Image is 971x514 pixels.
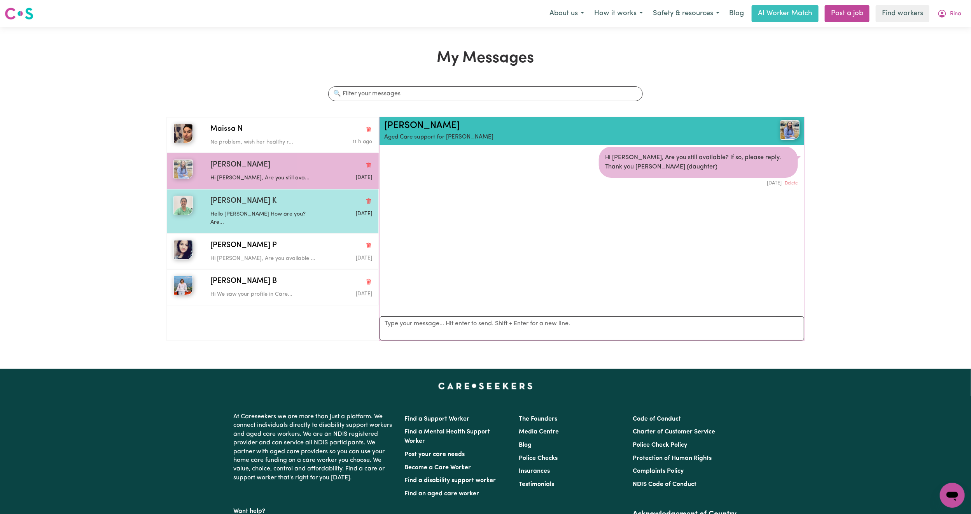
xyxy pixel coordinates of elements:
img: Puspa B [173,276,193,295]
span: Rina [950,10,961,18]
p: Hi We saw your profile in Care... [210,290,318,299]
a: [PERSON_NAME] [384,121,460,130]
button: About us [544,5,589,22]
a: Careseekers home page [438,383,533,389]
button: Delete [785,180,798,187]
span: Message sent on September 2, 2025 [353,139,372,144]
p: Aged Care support for [PERSON_NAME] [384,133,730,142]
a: Find a disability support worker [405,477,496,484]
a: Post your care needs [405,451,465,458]
a: Charter of Customer Service [633,429,715,435]
button: Puspa B[PERSON_NAME] BDelete conversationHi We saw your profile in Care...Message sent on August ... [167,269,379,305]
a: The Founders [519,416,557,422]
span: Message sent on August 4, 2025 [356,291,372,296]
a: Media Centre [519,429,559,435]
p: Hi [PERSON_NAME], Are you still ava... [210,174,318,182]
span: Maissa N [210,124,243,135]
img: Sandeep K [173,160,193,179]
a: Find a Support Worker [405,416,470,422]
button: Delete conversation [365,196,372,206]
img: Maissa N [173,124,193,143]
div: [DATE] [599,178,798,187]
a: Blog [519,442,532,448]
span: [PERSON_NAME] [210,160,270,171]
button: My Account [933,5,966,22]
a: Become a Care Worker [405,465,471,471]
button: Satnam Kaur K[PERSON_NAME] KDelete conversationHello [PERSON_NAME] How are you? Are...Message sen... [167,189,379,233]
input: 🔍 Filter your messages [328,86,642,101]
button: Delete conversation [365,277,372,287]
a: Insurances [519,468,550,474]
a: Testimonials [519,481,554,488]
button: Delete conversation [365,124,372,134]
span: [PERSON_NAME] K [210,196,276,207]
button: Delete conversation [365,160,372,170]
button: Sandeep K[PERSON_NAME]Delete conversationHi [PERSON_NAME], Are you still ava...Message sent on Au... [167,153,379,189]
span: [PERSON_NAME] B [210,276,277,287]
a: Complaints Policy [633,468,684,474]
h1: My Messages [166,49,805,68]
span: Message sent on August 4, 2025 [356,211,372,216]
span: Message sent on August 4, 2025 [356,256,372,261]
p: No problem, wish her healthy r... [210,138,318,147]
img: View Sandeep K's profile [780,120,800,140]
button: Maissa NMaissa NDelete conversationNo problem, wish her healthy r...Message sent on September 2, ... [167,117,379,153]
iframe: Button to launch messaging window, conversation in progress [940,483,965,508]
button: Krishna Jyoti P[PERSON_NAME] PDelete conversationHi [PERSON_NAME], Are you available ...Message s... [167,233,379,269]
button: How it works [589,5,648,22]
a: Code of Conduct [633,416,681,422]
a: NDIS Code of Conduct [633,481,696,488]
a: Sandeep K [730,120,800,140]
span: Message sent on August 4, 2025 [356,175,372,180]
a: Post a job [825,5,870,22]
a: Protection of Human Rights [633,455,712,461]
button: Safety & resources [648,5,724,22]
p: At Careseekers we are more than just a platform. We connect individuals directly to disability su... [234,409,395,485]
a: AI Worker Match [752,5,819,22]
a: Find a Mental Health Support Worker [405,429,490,444]
a: Careseekers logo [5,5,33,23]
p: Hi [PERSON_NAME], Are you available ... [210,254,318,263]
span: [PERSON_NAME] P [210,240,277,251]
img: Krishna Jyoti P [173,240,193,260]
a: Find workers [876,5,929,22]
a: Find an aged care worker [405,491,479,497]
div: Hi [PERSON_NAME], Are you still available? If so, please reply. Thank you [PERSON_NAME] (daughter) [599,147,798,178]
button: Delete conversation [365,240,372,251]
p: Hello [PERSON_NAME] How are you? Are... [210,210,318,227]
img: Satnam Kaur K [173,196,193,215]
img: Careseekers logo [5,7,33,21]
a: Blog [724,5,749,22]
a: Police Checks [519,455,558,461]
a: Police Check Policy [633,442,687,448]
